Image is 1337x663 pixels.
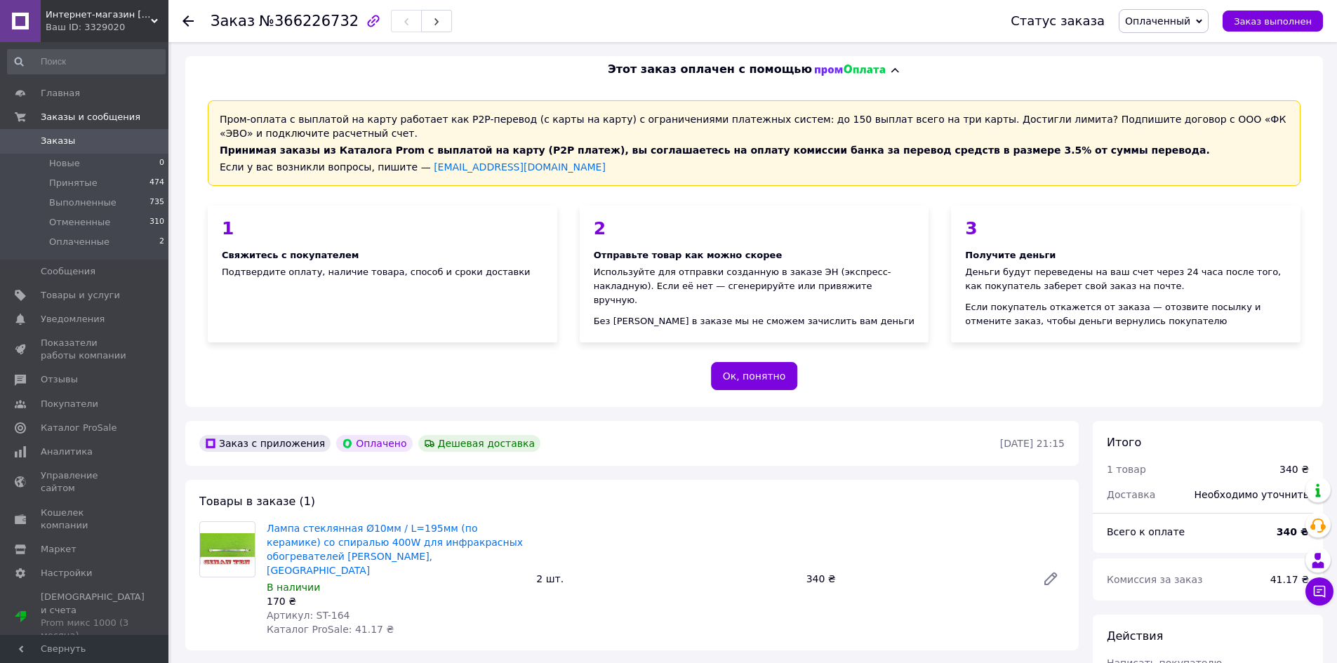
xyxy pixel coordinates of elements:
[49,177,98,189] span: Принятые
[1107,629,1163,643] span: Действия
[1223,11,1323,32] button: Заказ выполнен
[41,337,130,362] span: Показатели работы компании
[965,220,1286,237] div: 3
[41,289,120,302] span: Товары и услуги
[208,100,1301,186] div: Пром-оплата с выплатой на карту работает как P2P-перевод (с карты на карту) с ограничениями плате...
[41,87,80,100] span: Главная
[159,157,164,170] span: 0
[208,206,557,342] div: Подтвердите оплату, наличие товара, способ и сроки доставки
[711,362,798,390] button: Ок, понятно
[46,21,168,34] div: Ваш ID: 3329020
[267,610,350,621] span: Артикул: ST-164
[41,507,130,532] span: Кошелек компании
[434,161,606,173] a: [EMAIL_ADDRESS][DOMAIN_NAME]
[1270,574,1309,585] span: 41.17 ₴
[1186,479,1317,510] div: Необходимо уточнить
[267,582,320,593] span: В наличии
[41,398,98,410] span: Покупатели
[531,569,800,589] div: 2 шт.
[41,135,75,147] span: Заказы
[1234,16,1312,27] span: Заказ выполнен
[49,216,110,229] span: Отмененные
[41,446,93,458] span: Аналитика
[149,216,164,229] span: 310
[49,196,117,209] span: Выполненные
[41,567,92,580] span: Настройки
[608,62,812,78] span: Этот заказ оплачен с помощью
[41,617,145,642] div: Prom микс 1000 (3 месяца)
[182,14,194,28] div: Вернуться назад
[149,196,164,209] span: 735
[1107,574,1203,585] span: Комиссия за заказ
[1107,526,1185,537] span: Всего к оплате
[41,111,140,123] span: Заказы и сообщения
[199,495,315,508] span: Товары в заказе (1)
[46,8,151,21] span: Интернет-магазин SINAN-TEN
[149,177,164,189] span: 474
[200,533,255,565] img: Лампа стеклянная Ø10мм / L=195мм (по керамике) со спиралью 400W для инфракрасных обогревателей SI...
[49,236,109,248] span: Оплаченные
[418,435,541,452] div: Дешевая доставка
[1279,462,1309,476] div: 340 ₴
[1011,14,1105,28] div: Статус заказа
[965,300,1286,328] div: Если покупатель откажется от заказа — отозвите посылку и отмените заказ, чтобы деньги вернулись п...
[1125,15,1190,27] span: Оплаченный
[1305,577,1333,605] button: Чат с покупателем
[41,313,105,326] span: Уведомления
[594,265,915,307] div: Используйте для отправки созданную в заказе ЭН (экспресс-накладную). Если её нет — сгенерируйте и...
[7,49,166,74] input: Поиск
[1037,565,1065,593] a: Редактировать
[965,250,1056,260] span: Получите деньги
[49,157,80,170] span: Новые
[220,160,1289,174] div: Если у вас возникли вопросы, пишите —
[159,236,164,248] span: 2
[199,435,331,452] div: Заказ с приложения
[594,250,783,260] span: Отправьте товар как можно скорее
[1000,438,1065,449] time: [DATE] 21:15
[267,594,525,608] div: 170 ₴
[267,523,523,576] a: Лампа стеклянная Ø10мм / L=195мм (по керамике) со спиралью 400W для инфракрасных обогревателей [P...
[222,220,543,237] div: 1
[41,373,78,386] span: Отзывы
[41,543,77,556] span: Маркет
[594,220,915,237] div: 2
[594,314,915,328] div: Без [PERSON_NAME] в заказе мы не сможем зачислить вам деньги
[41,591,145,642] span: [DEMOGRAPHIC_DATA] и счета
[211,13,255,29] span: Заказ
[222,250,359,260] span: Свяжитесь с покупателем
[267,624,394,635] span: Каталог ProSale: 41.17 ₴
[801,569,1031,589] div: 340 ₴
[965,265,1286,293] div: Деньги будут переведены на ваш счет через 24 часа после того, как покупатель заберет свой заказ н...
[220,145,1210,156] span: Принимая заказы из Каталога Prom с выплатой на карту (P2P платеж), вы соглашаетесь на оплату коми...
[1107,489,1155,500] span: Доставка
[41,265,95,278] span: Сообщения
[41,422,117,434] span: Каталог ProSale
[336,435,412,452] div: Оплачено
[259,13,359,29] span: №366226732
[1107,436,1141,449] span: Итого
[41,469,130,495] span: Управление сайтом
[1277,526,1309,537] b: 340 ₴
[1107,464,1146,475] span: 1 товар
